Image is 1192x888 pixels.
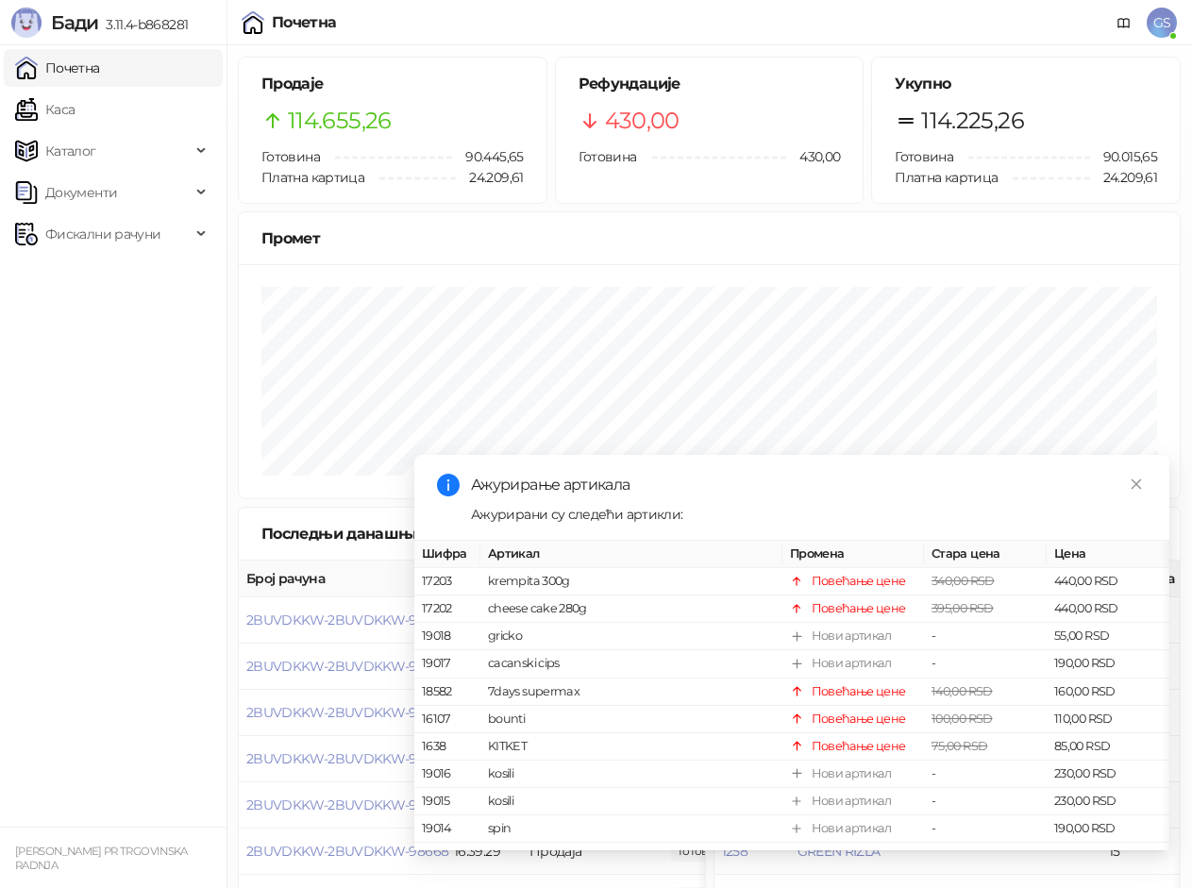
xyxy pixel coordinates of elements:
[812,846,891,865] div: Нови артикал
[261,226,1157,250] div: Промет
[414,761,480,788] td: 19016
[812,737,906,756] div: Повећање цене
[812,627,891,645] div: Нови артикал
[579,148,637,165] span: Готовина
[1126,474,1147,494] a: Close
[239,561,446,597] th: Број рачуна
[812,572,906,591] div: Повећање цене
[261,73,524,95] h5: Продаје
[11,8,42,38] img: Logo
[246,704,444,721] button: 2BUVDKKW-2BUVDKKW-98671
[812,710,906,729] div: Повећање цене
[932,712,993,726] span: 100,00 RSD
[414,541,480,568] th: Шифра
[1109,8,1139,38] a: Документација
[272,15,337,30] div: Почетна
[924,623,1047,650] td: -
[480,788,782,815] td: kosili
[480,815,782,843] td: spin
[471,474,1147,496] div: Ажурирање артикала
[414,815,480,843] td: 19014
[414,595,480,623] td: 17202
[605,103,680,139] span: 430,00
[1130,478,1143,491] span: close
[921,103,1024,139] span: 114.225,26
[480,595,782,623] td: cheese cake 280g
[1047,678,1169,705] td: 160,00 RSD
[1047,595,1169,623] td: 440,00 RSD
[924,650,1047,678] td: -
[15,845,188,872] small: [PERSON_NAME] PR TRGOVINSKA RADNJA
[1047,761,1169,788] td: 230,00 RSD
[414,788,480,815] td: 19015
[480,733,782,761] td: KITKET
[1047,815,1169,843] td: 190,00 RSD
[895,73,1157,95] h5: Укупно
[786,146,840,167] span: 430,00
[480,678,782,705] td: 7days supermax
[812,819,891,838] div: Нови артикал
[456,167,523,188] span: 24.209,61
[579,73,841,95] h5: Рефундације
[1047,623,1169,650] td: 55,00 RSD
[782,541,924,568] th: Промена
[98,16,188,33] span: 3.11.4-b868281
[261,522,512,545] div: Последњи данашњи рачуни
[1047,706,1169,733] td: 110,00 RSD
[812,764,891,783] div: Нови артикал
[932,683,993,697] span: 140,00 RSD
[480,623,782,650] td: gricko
[1147,8,1177,38] span: GS
[437,474,460,496] span: info-circle
[480,706,782,733] td: bounti
[414,706,480,733] td: 16107
[246,843,448,860] button: 2BUVDKKW-2BUVDKKW-98668
[480,650,782,678] td: cacanski cips
[246,612,446,628] button: 2BUVDKKW-2BUVDKKW-98673
[812,599,906,618] div: Повећање цене
[261,169,364,186] span: Платна картица
[932,739,987,753] span: 75,00 RSD
[1090,146,1157,167] span: 90.015,65
[45,215,160,253] span: Фискални рачуни
[45,132,96,170] span: Каталог
[246,796,448,813] button: 2BUVDKKW-2BUVDKKW-98669
[895,169,998,186] span: Платна картица
[414,678,480,705] td: 18582
[932,601,994,615] span: 395,00 RSD
[45,174,117,211] span: Документи
[1047,843,1169,870] td: 190,00 RSD
[480,541,782,568] th: Артикал
[414,650,480,678] td: 19017
[1047,541,1169,568] th: Цена
[261,148,320,165] span: Готовина
[1090,167,1157,188] span: 24.209,61
[924,815,1047,843] td: -
[812,792,891,811] div: Нови артикал
[15,91,75,128] a: Каса
[1047,788,1169,815] td: 230,00 RSD
[414,568,480,595] td: 17203
[480,568,782,595] td: krempita 300g
[932,574,995,588] span: 340,00 RSD
[414,733,480,761] td: 1638
[288,103,392,139] span: 114.655,26
[246,750,447,767] button: 2BUVDKKW-2BUVDKKW-98670
[15,49,100,87] a: Почетна
[51,11,98,34] span: Бади
[471,504,1147,525] div: Ажурирани су следећи артикли:
[1047,650,1169,678] td: 190,00 RSD
[812,681,906,700] div: Повећање цене
[924,541,1047,568] th: Стара цена
[924,788,1047,815] td: -
[1047,568,1169,595] td: 440,00 RSD
[1047,733,1169,761] td: 85,00 RSD
[480,761,782,788] td: kosili
[246,658,446,675] button: 2BUVDKKW-2BUVDKKW-98672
